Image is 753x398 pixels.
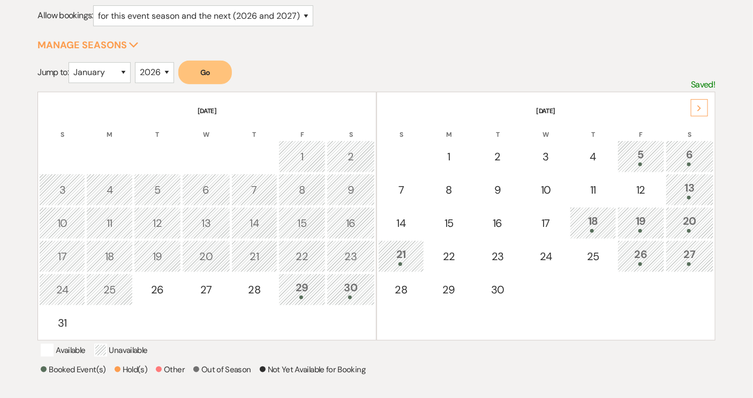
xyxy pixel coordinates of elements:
[425,117,472,139] th: M
[140,282,175,298] div: 26
[431,282,466,298] div: 29
[92,248,126,264] div: 18
[45,248,79,264] div: 17
[576,213,610,233] div: 18
[384,246,418,266] div: 21
[237,282,272,298] div: 28
[479,149,516,165] div: 2
[672,146,708,166] div: 6
[284,149,320,165] div: 1
[140,248,175,264] div: 19
[188,182,224,198] div: 6
[479,182,516,198] div: 9
[45,315,79,331] div: 31
[333,149,369,165] div: 2
[92,282,126,298] div: 25
[140,182,175,198] div: 5
[45,182,79,198] div: 3
[618,117,665,139] th: F
[193,363,251,376] p: Out of Season
[473,117,522,139] th: T
[479,248,516,264] div: 23
[384,282,418,298] div: 28
[37,67,69,78] span: Jump to:
[37,40,139,50] button: Manage Seasons
[188,282,224,298] div: 27
[39,93,375,116] th: [DATE]
[278,117,326,139] th: F
[570,117,616,139] th: T
[237,215,272,231] div: 14
[529,215,563,231] div: 17
[134,117,181,139] th: T
[45,282,79,298] div: 24
[94,344,148,357] p: Unavailable
[237,182,272,198] div: 7
[284,182,320,198] div: 8
[384,215,418,231] div: 14
[431,149,466,165] div: 1
[86,117,132,139] th: M
[284,215,320,231] div: 15
[576,182,610,198] div: 11
[479,215,516,231] div: 16
[333,215,369,231] div: 16
[284,248,320,264] div: 22
[431,248,466,264] div: 22
[45,215,79,231] div: 10
[623,146,659,166] div: 5
[672,246,708,266] div: 27
[231,117,277,139] th: T
[479,282,516,298] div: 30
[672,180,708,200] div: 13
[431,215,466,231] div: 15
[178,61,232,84] button: Go
[576,248,610,264] div: 25
[41,344,85,357] p: Available
[140,215,175,231] div: 12
[529,182,563,198] div: 10
[237,248,272,264] div: 21
[333,182,369,198] div: 9
[384,182,418,198] div: 7
[327,117,375,139] th: S
[115,363,148,376] p: Hold(s)
[156,363,185,376] p: Other
[378,93,714,116] th: [DATE]
[188,248,224,264] div: 20
[378,117,424,139] th: S
[529,248,563,264] div: 24
[576,149,610,165] div: 4
[691,78,716,92] p: Saved!
[37,10,93,21] span: Allow bookings:
[333,248,369,264] div: 23
[431,182,466,198] div: 8
[41,363,106,376] p: Booked Event(s)
[92,182,126,198] div: 4
[623,182,659,198] div: 12
[284,279,320,299] div: 29
[39,117,85,139] th: S
[260,363,365,376] p: Not Yet Available for Booking
[333,279,369,299] div: 30
[623,246,659,266] div: 26
[529,149,563,165] div: 3
[523,117,569,139] th: W
[672,213,708,233] div: 20
[623,213,659,233] div: 19
[666,117,714,139] th: S
[188,215,224,231] div: 13
[92,215,126,231] div: 11
[182,117,230,139] th: W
